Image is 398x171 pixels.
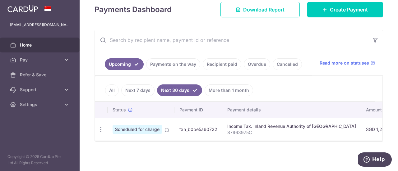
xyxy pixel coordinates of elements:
[105,58,144,70] a: Upcoming
[320,60,369,66] span: Read more on statuses
[222,102,361,118] th: Payment details
[205,84,253,96] a: More than 1 month
[20,57,61,63] span: Pay
[113,125,162,134] span: Scheduled for charge
[20,87,61,93] span: Support
[203,58,241,70] a: Recipient paid
[121,84,155,96] a: Next 7 days
[20,42,61,48] span: Home
[227,129,356,136] p: S7963975C
[227,123,356,129] div: Income Tax. Inland Revenue Authority of [GEOGRAPHIC_DATA]
[113,107,126,113] span: Status
[7,5,38,12] img: CardUp
[174,102,222,118] th: Payment ID
[320,60,375,66] a: Read more on statuses
[20,72,61,78] span: Refer & Save
[273,58,302,70] a: Cancelled
[307,2,383,17] a: Create Payment
[358,152,392,168] iframe: Opens a widget where you can find more information
[330,6,368,13] span: Create Payment
[244,58,270,70] a: Overdue
[146,58,200,70] a: Payments on the way
[243,6,285,13] span: Download Report
[157,84,202,96] a: Next 30 days
[105,84,119,96] a: All
[174,118,222,141] td: txn_b0be5a60722
[220,2,300,17] a: Download Report
[95,4,172,15] h4: Payments Dashboard
[20,101,61,108] span: Settings
[366,107,382,113] span: Amount
[95,30,368,50] input: Search by recipient name, payment id or reference
[10,22,70,28] p: [EMAIL_ADDRESS][DOMAIN_NAME]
